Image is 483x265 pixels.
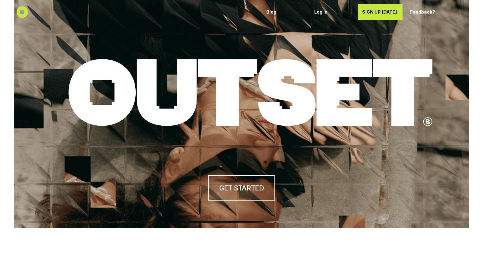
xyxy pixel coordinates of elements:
p: Blog [266,9,302,15]
a: SIGN UP [DATE] [358,4,403,20]
p: Feedback? [410,9,446,15]
a: GET STARTED [208,175,275,201]
a: Feedback? [406,4,451,20]
a: Blog [262,4,307,20]
h4: GET STARTED [219,183,263,193]
a: Log In [310,4,355,20]
p: SIGN UP [DATE] [362,9,398,15]
p: Log In [314,9,350,15]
